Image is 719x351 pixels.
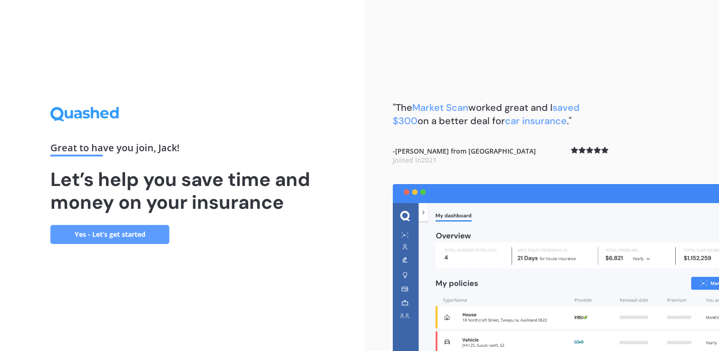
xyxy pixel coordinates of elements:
[50,225,169,244] a: Yes - Let’s get started
[505,115,567,127] span: car insurance
[412,101,468,114] span: Market Scan
[393,101,580,127] span: saved $300
[50,168,314,214] h1: Let’s help you save time and money on your insurance
[393,101,580,127] b: "The worked great and I on a better deal for ."
[393,156,437,165] span: Joined in 2021
[50,143,314,156] div: Great to have you join , Jack !
[393,146,536,165] b: - [PERSON_NAME] from [GEOGRAPHIC_DATA]
[393,184,719,351] img: dashboard.webp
